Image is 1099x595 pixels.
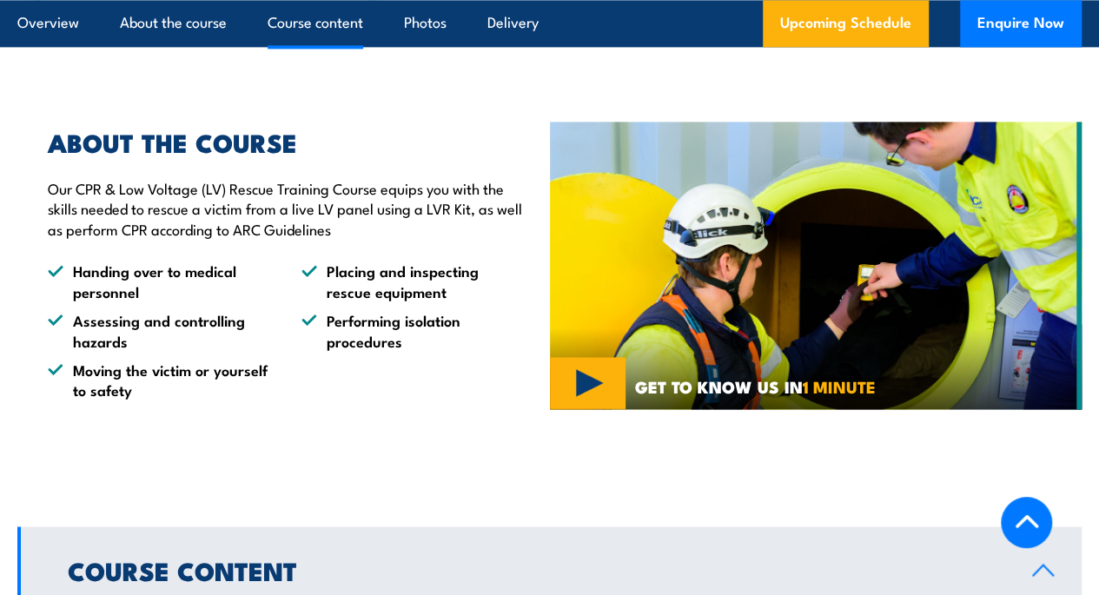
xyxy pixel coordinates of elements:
li: Moving the victim or yourself to safety [48,360,270,400]
h2: Course Content [68,558,1004,580]
li: Placing and inspecting rescue equipment [301,261,524,301]
span: GET TO KNOW US IN [635,379,876,394]
li: Performing isolation procedures [301,310,524,351]
li: Handing over to medical personnel [48,261,270,301]
p: Our CPR & Low Voltage (LV) Rescue Training Course equips you with the skills needed to rescue a v... [48,178,524,239]
strong: 1 MINUTE [803,374,876,399]
li: Assessing and controlling hazards [48,310,270,351]
h2: ABOUT THE COURSE [48,130,524,153]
